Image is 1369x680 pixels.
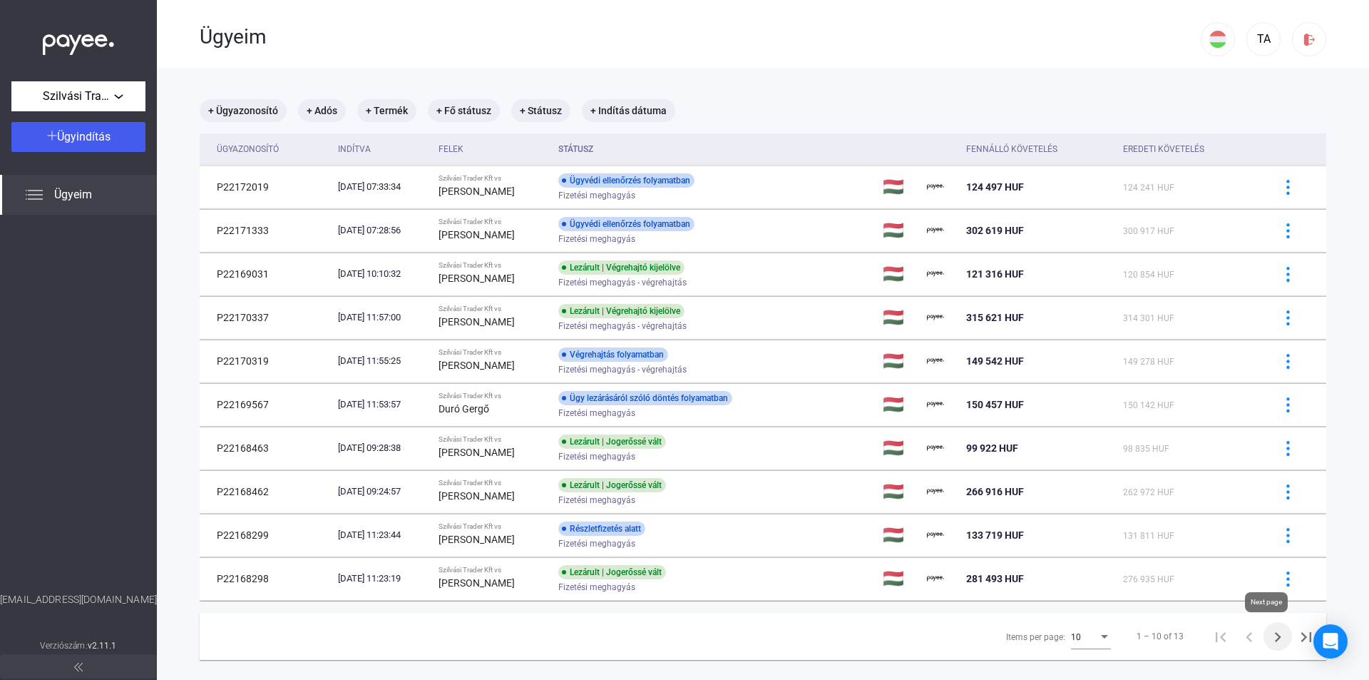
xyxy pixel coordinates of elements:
[1123,313,1174,323] span: 314 301 HUF
[200,470,332,513] td: P22168462
[1071,632,1081,642] span: 10
[439,435,546,444] div: Szilvási Trader Kft vs
[338,441,427,455] div: [DATE] 09:28:38
[558,217,694,231] div: Ügyvédi ellenőrzés folyamatban
[966,312,1024,323] span: 315 621 HUF
[439,348,546,357] div: Szilvási Trader Kft vs
[43,88,114,105] span: Szilvási Trader Kft
[200,25,1201,49] div: Ügyeim
[1273,303,1303,333] button: more-blue
[1281,397,1296,412] img: more-blue
[88,641,117,651] strong: v2.11.1
[1313,624,1348,659] div: Open Intercom Messenger
[1123,444,1169,454] span: 98 835 HUF
[338,180,427,194] div: [DATE] 07:33:34
[558,435,666,449] div: Lezárult | Jogerőssé vált
[338,397,427,412] div: [DATE] 11:53:57
[26,186,43,203] img: list.svg
[558,579,635,596] span: Fizetési meghagyás
[558,230,635,248] span: Fizetési meghagyás
[439,218,546,226] div: Szilvási Trader Kft vs
[200,383,332,426] td: P22169567
[1251,31,1276,48] div: TA
[439,566,546,574] div: Szilvási Trader Kft vs
[1281,310,1296,325] img: more-blue
[1273,433,1303,463] button: more-blue
[439,522,546,531] div: Szilvási Trader Kft vs
[54,186,92,203] span: Ügyeim
[558,274,687,291] span: Fizetési meghagyás - végrehajtás
[1201,22,1235,56] button: HU
[927,265,944,283] img: payee-logo
[558,535,635,552] span: Fizetési meghagyás
[200,166,332,208] td: P22172019
[439,316,515,328] strong: [PERSON_NAME]
[1281,180,1296,195] img: more-blue
[338,310,427,325] div: [DATE] 11:57:00
[966,268,1024,280] span: 121 316 HUF
[1281,354,1296,369] img: more-blue
[439,229,515,240] strong: [PERSON_NAME]
[1281,441,1296,456] img: more-blue
[217,141,327,158] div: Ügyazonosító
[338,141,427,158] div: Indítva
[966,529,1024,541] span: 133 719 HUF
[558,347,668,362] div: Végrehajtás folyamatban
[217,141,279,158] div: Ügyazonosító
[200,296,332,339] td: P22170337
[1123,141,1204,158] div: Eredeti követelés
[877,253,922,295] td: 🇭🇺
[11,122,145,152] button: Ügyindítás
[877,470,922,513] td: 🇭🇺
[1071,628,1111,645] mat-select: Items per page:
[439,174,546,183] div: Szilvási Trader Kft vs
[1246,22,1281,56] button: TA
[877,166,922,208] td: 🇭🇺
[927,483,944,500] img: payee-logo
[439,490,515,502] strong: [PERSON_NAME]
[558,565,666,579] div: Lezárult | Jogerőssé vált
[1273,259,1303,289] button: more-blue
[558,478,666,492] div: Lezárult | Jogerőssé vált
[439,479,546,487] div: Szilvási Trader Kft vs
[1123,141,1255,158] div: Eredeti követelés
[1123,574,1174,584] span: 276 935 HUF
[558,304,684,318] div: Lezárult | Végrehajtó kijelölve
[1123,226,1174,236] span: 300 917 HUF
[1292,622,1321,651] button: Last page
[338,572,427,586] div: [DATE] 11:23:19
[558,492,635,509] span: Fizetési meghagyás
[200,427,332,470] td: P22168463
[558,361,687,378] span: Fizetési meghagyás - végrehajtás
[338,354,427,368] div: [DATE] 11:55:25
[927,440,944,457] img: payee-logo
[11,81,145,111] button: Szilvási Trader Kft
[439,360,515,371] strong: [PERSON_NAME]
[1263,622,1292,651] button: Next page
[1273,215,1303,245] button: more-blue
[1123,400,1174,410] span: 150 142 HUF
[558,318,687,335] span: Fizetési meghagyás - végrehajtás
[57,130,111,143] span: Ügyindítás
[338,267,427,281] div: [DATE] 10:10:32
[877,514,922,557] td: 🇭🇺
[558,260,684,275] div: Lezárult | Végrehajtó kijelölve
[1292,22,1326,56] button: logout-red
[338,141,371,158] div: Indítva
[439,403,489,415] strong: Duró Gergő
[927,570,944,587] img: payee-logo
[439,305,546,313] div: Szilvási Trader Kft vs
[439,273,515,284] strong: [PERSON_NAME]
[47,131,57,141] img: plus-white.svg
[966,486,1024,497] span: 266 916 HUF
[200,514,332,557] td: P22168299
[200,340,332,382] td: P22170319
[966,355,1024,367] span: 149 542 HUF
[877,296,922,339] td: 🇭🇺
[439,261,546,270] div: Szilvási Trader Kft vs
[966,141,1112,158] div: Fennálló követelés
[43,26,114,56] img: white-payee-white-dot.svg
[553,133,877,166] th: Státusz
[200,99,287,122] mat-chip: + Ügyazonosító
[558,522,645,536] div: Részletfizetés alatt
